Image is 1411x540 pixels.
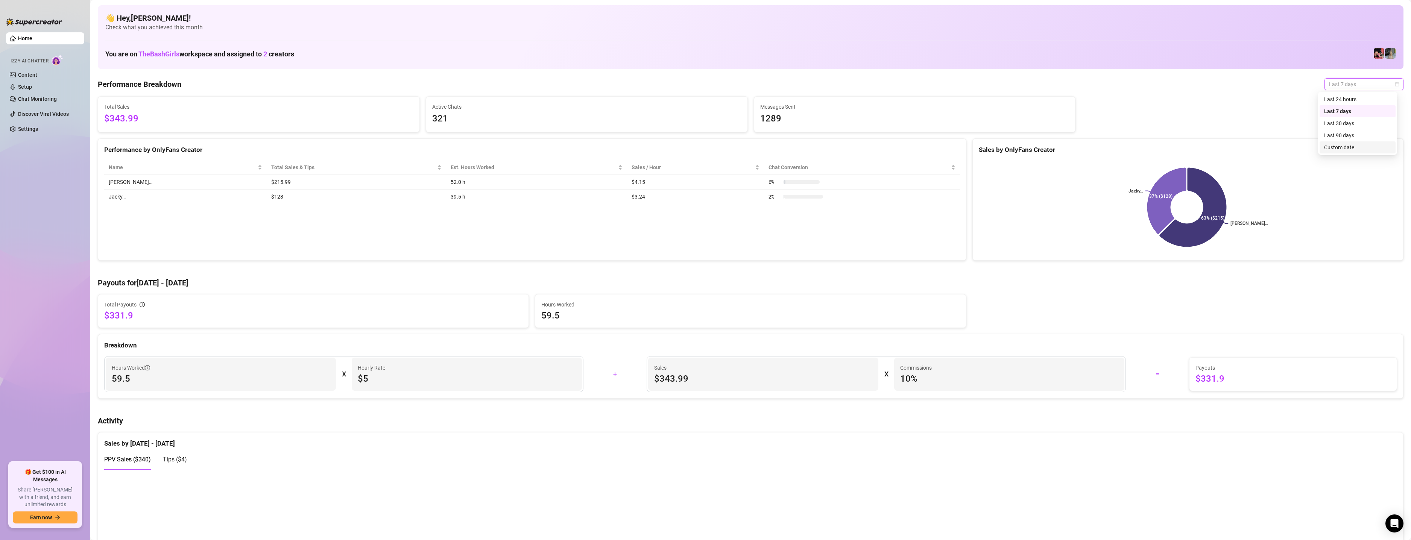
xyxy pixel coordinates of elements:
[1385,514,1403,532] div: Open Intercom Messenger
[18,111,69,117] a: Discover Viral Videos
[13,511,77,523] button: Earn nowarrow-right
[451,163,617,171] div: Est. Hours Worked
[104,456,151,463] span: PPV Sales ( $340 )
[1320,129,1396,141] div: Last 90 days
[1324,131,1391,140] div: Last 90 days
[263,50,267,58] span: 2
[900,373,1118,385] span: 10 %
[98,79,181,89] h4: Performance Breakdown
[138,50,179,58] span: TheBashGirls
[979,145,1397,155] div: Sales by OnlyFans Creator
[1324,95,1391,103] div: Last 24 hours
[432,103,741,111] span: Active Chats
[105,13,1396,23] h4: 👋 Hey, [PERSON_NAME] !
[654,373,872,385] span: $343.99
[145,365,150,370] span: info-circle
[98,416,1403,426] h4: Activity
[104,103,413,111] span: Total Sales
[1320,93,1396,105] div: Last 24 hours
[105,23,1396,32] span: Check what you achieved this month
[760,112,1069,126] span: 1289
[541,309,960,322] span: 59.5
[18,72,37,78] a: Content
[104,300,137,309] span: Total Payouts
[1320,141,1396,153] div: Custom date
[11,58,49,65] span: Izzy AI Chatter
[112,364,150,372] span: Hours Worked
[55,515,60,520] span: arrow-right
[18,84,32,90] a: Setup
[654,364,872,372] span: Sales
[1128,188,1143,194] text: Jacky…
[432,112,741,126] span: 321
[1385,48,1396,59] img: Brenda
[104,145,960,155] div: Performance by OnlyFans Creator
[18,126,38,132] a: Settings
[358,373,576,385] span: $5
[140,302,145,307] span: info-circle
[769,163,949,171] span: Chat Conversion
[109,163,256,171] span: Name
[769,193,781,201] span: 2 %
[342,368,346,380] div: X
[267,190,447,204] td: $128
[1329,79,1399,90] span: Last 7 days
[271,163,436,171] span: Total Sales & Tips
[1374,48,1384,59] img: Jacky
[1230,221,1268,226] text: [PERSON_NAME]…
[267,175,447,190] td: $215.99
[1320,117,1396,129] div: Last 30 days
[446,175,627,190] td: 52.0 h
[1195,364,1391,372] span: Payouts
[104,175,267,190] td: [PERSON_NAME]…
[52,55,63,65] img: AI Chatter
[632,163,753,171] span: Sales / Hour
[18,96,57,102] a: Chat Monitoring
[112,373,330,385] span: 59.5
[900,364,932,372] article: Commissions
[1195,373,1391,385] span: $331.9
[105,50,294,58] h1: You are on workspace and assigned to creators
[627,190,764,204] td: $3.24
[104,432,1397,449] div: Sales by [DATE] - [DATE]
[104,160,267,175] th: Name
[884,368,888,380] div: X
[6,18,62,26] img: logo-BBDzfeDw.svg
[1324,107,1391,115] div: Last 7 days
[13,486,77,508] span: Share [PERSON_NAME] with a friend, and earn unlimited rewards
[104,340,1397,350] div: Breakdown
[13,469,77,483] span: 🎁 Get $100 in AI Messages
[1130,368,1185,380] div: =
[267,160,447,175] th: Total Sales & Tips
[760,103,1069,111] span: Messages Sent
[104,309,522,322] span: $331.9
[769,178,781,186] span: 6 %
[358,364,385,372] article: Hourly Rate
[104,112,413,126] span: $343.99
[1324,119,1391,127] div: Last 30 days
[1320,105,1396,117] div: Last 7 days
[1324,143,1391,152] div: Custom date
[627,175,764,190] td: $4.15
[104,190,267,204] td: Jacky…
[541,300,960,309] span: Hours Worked
[163,456,187,463] span: Tips ( $4 )
[588,368,642,380] div: +
[18,35,32,41] a: Home
[764,160,960,175] th: Chat Conversion
[30,514,52,520] span: Earn now
[1395,82,1399,86] span: calendar
[627,160,764,175] th: Sales / Hour
[446,190,627,204] td: 39.5 h
[98,278,1403,288] h4: Payouts for [DATE] - [DATE]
